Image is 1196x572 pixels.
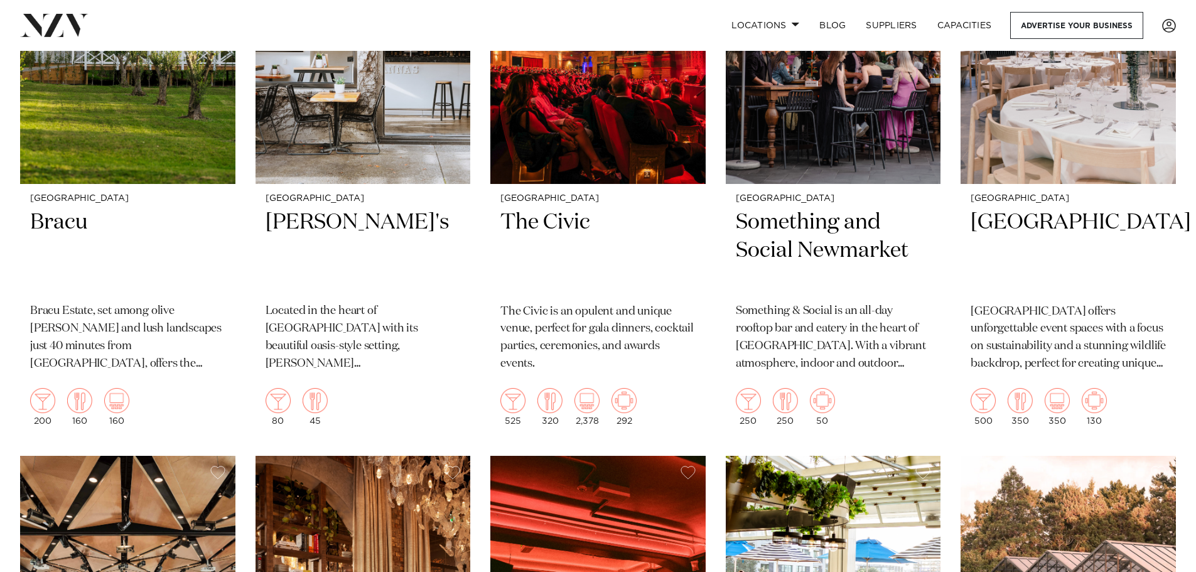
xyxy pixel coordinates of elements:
[971,303,1166,374] p: [GEOGRAPHIC_DATA] offers unforgettable event spaces with a focus on sustainability and a stunning...
[500,388,525,413] img: cocktail.png
[1045,388,1070,426] div: 350
[736,303,931,373] p: Something & Social is an all-day rooftop bar and eatery in the heart of [GEOGRAPHIC_DATA]. With a...
[856,12,927,39] a: SUPPLIERS
[30,388,55,426] div: 200
[1082,388,1107,413] img: meeting.png
[303,388,328,413] img: dining.png
[736,208,931,293] h2: Something and Social Newmarket
[30,388,55,413] img: cocktail.png
[30,208,225,293] h2: Bracu
[266,388,291,426] div: 80
[104,388,129,413] img: theatre.png
[303,388,328,426] div: 45
[611,388,637,426] div: 292
[537,388,563,426] div: 320
[500,194,696,203] small: [GEOGRAPHIC_DATA]
[971,388,996,413] img: cocktail.png
[500,303,696,374] p: The Civic is an opulent and unique venue, perfect for gala dinners, cocktail parties, ceremonies,...
[266,303,461,373] p: Located in the heart of [GEOGRAPHIC_DATA] with its beautiful oasis-style setting, [PERSON_NAME][G...
[927,12,1002,39] a: Capacities
[574,388,600,413] img: theatre.png
[773,388,798,426] div: 250
[20,14,89,36] img: nzv-logo.png
[1082,388,1107,426] div: 130
[611,388,637,413] img: meeting.png
[500,388,525,426] div: 525
[1045,388,1070,413] img: theatre.png
[266,194,461,203] small: [GEOGRAPHIC_DATA]
[67,388,92,413] img: dining.png
[266,208,461,293] h2: [PERSON_NAME]'s
[1008,388,1033,413] img: dining.png
[971,194,1166,203] small: [GEOGRAPHIC_DATA]
[971,208,1166,293] h2: [GEOGRAPHIC_DATA]
[500,208,696,293] h2: The Civic
[30,303,225,373] p: Bracu Estate, set among olive [PERSON_NAME] and lush landscapes just 40 minutes from [GEOGRAPHIC_...
[721,12,809,39] a: Locations
[1008,388,1033,426] div: 350
[266,388,291,413] img: cocktail.png
[736,388,761,426] div: 250
[810,388,835,426] div: 50
[537,388,563,413] img: dining.png
[104,388,129,426] div: 160
[810,388,835,413] img: meeting.png
[809,12,856,39] a: BLOG
[736,388,761,413] img: cocktail.png
[1010,12,1143,39] a: Advertise your business
[773,388,798,413] img: dining.png
[67,388,92,426] div: 160
[574,388,600,426] div: 2,378
[736,194,931,203] small: [GEOGRAPHIC_DATA]
[30,194,225,203] small: [GEOGRAPHIC_DATA]
[971,388,996,426] div: 500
